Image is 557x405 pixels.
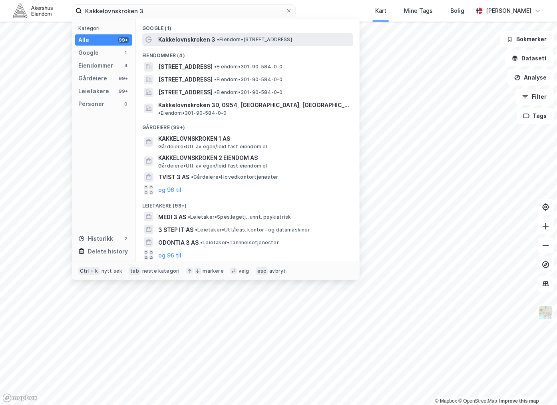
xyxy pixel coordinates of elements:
div: Gårdeiere (99+) [136,118,360,132]
div: 4 [123,62,129,69]
span: Eiendom • [STREET_ADDRESS] [217,36,292,43]
a: Improve this map [499,398,539,404]
div: Kontrollprogram for chat [517,367,557,405]
div: 1 [123,50,129,56]
span: ODONTIA 3 AS [158,238,199,247]
button: Analyse [507,70,554,86]
div: nytt søk [101,268,123,274]
div: Delete history [88,247,128,256]
div: 99+ [118,75,129,82]
div: Ctrl + k [78,267,100,275]
div: tab [129,267,141,275]
div: 2 [123,235,129,242]
div: neste kategori [142,268,180,274]
input: Søk på adresse, matrikkel, gårdeiere, leietakere eller personer [82,5,286,17]
div: esc [256,267,268,275]
span: • [214,64,217,70]
div: Eiendommer [78,61,113,70]
div: markere [203,268,224,274]
div: Leietakere (99+) [136,196,360,211]
button: Tags [517,108,554,124]
span: • [217,36,219,42]
span: 3 STEP IT AS [158,225,193,235]
div: 0 [123,101,129,107]
span: KAKKELOVNSKROKEN 1 AS [158,134,350,144]
div: Kart [375,6,386,16]
button: Datasett [505,50,554,66]
span: • [200,239,203,245]
button: Filter [515,89,554,105]
span: MEDI 3 AS [158,212,186,222]
span: Leietaker • Spes.legetj., unnt. psykiatrisk [188,214,291,220]
div: 99+ [118,37,129,43]
span: • [195,227,197,233]
span: Leietaker • Utl./leas. kontor- og datamaskiner [195,227,310,233]
span: [STREET_ADDRESS] [158,75,213,84]
span: Gårdeiere • Utl. av egen/leid fast eiendom el. [158,144,269,150]
span: Eiendom • 301-90-584-0-0 [214,89,283,96]
div: Alle [78,35,89,45]
div: Leietakere [78,86,109,96]
span: [STREET_ADDRESS] [158,62,213,72]
span: Leietaker • Tannhelsetjenester [200,239,279,246]
button: og 96 til [158,185,181,195]
span: • [214,76,217,82]
div: Personer [78,99,104,109]
a: Mapbox [435,398,457,404]
div: Kategori [78,25,132,31]
a: OpenStreetMap [458,398,497,404]
div: Gårdeiere [78,74,107,83]
button: Bokmerker [500,31,554,47]
div: 99+ [118,88,129,94]
span: [STREET_ADDRESS] [158,88,213,97]
button: og 96 til [158,250,181,260]
span: Eiendom • 301-90-584-0-0 [214,76,283,83]
div: Eiendommer (4) [136,46,360,60]
span: • [158,110,161,116]
div: Google [78,48,99,58]
div: Google (1) [136,19,360,33]
div: Mine Tags [404,6,433,16]
div: avbryt [269,268,286,274]
span: • [191,174,193,180]
span: Gårdeiere • Utl. av egen/leid fast eiendom el. [158,163,269,169]
span: • [214,89,217,95]
div: [PERSON_NAME] [486,6,531,16]
span: Eiendom • 301-90-584-0-0 [158,110,227,116]
div: Bolig [450,6,464,16]
a: Mapbox homepage [2,393,38,403]
span: TVIST 3 AS [158,172,189,182]
img: akershus-eiendom-logo.9091f326c980b4bce74ccdd9f866810c.svg [13,4,53,18]
span: KAKKELOVNSKROKEN 2 EIENDOM AS [158,153,350,163]
span: • [188,214,190,220]
iframe: Chat Widget [517,367,557,405]
div: Historikk [78,234,113,243]
div: velg [239,268,249,274]
span: Kakkelovnskroken 3 [158,35,215,44]
span: Kakkelovnskroken 3D, 0954, [GEOGRAPHIC_DATA], [GEOGRAPHIC_DATA] [158,100,350,110]
span: Eiendom • 301-90-584-0-0 [214,64,283,70]
span: Gårdeiere • Hovedkontortjenester [191,174,278,180]
img: Z [538,305,553,320]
